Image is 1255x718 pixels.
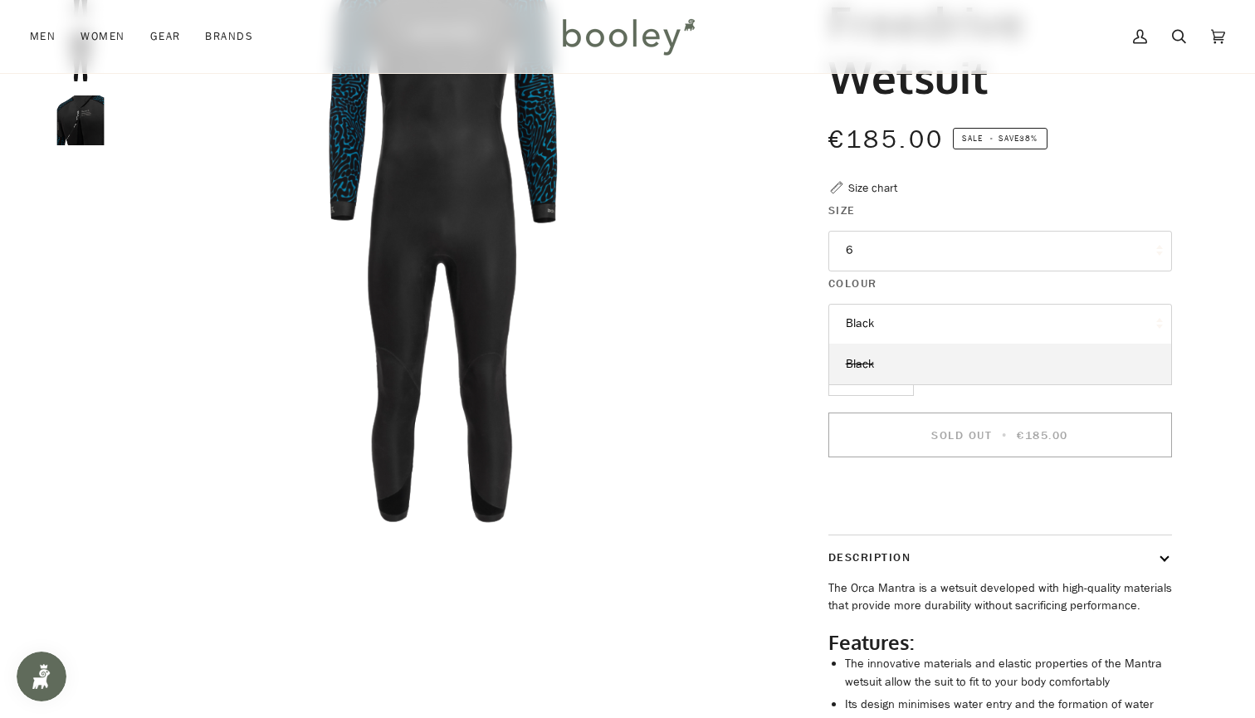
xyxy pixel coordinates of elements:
img: Orca Men's Manta Freedrive Wetsuit - Booley Galway [56,95,105,145]
button: Sold Out • €185.00 [828,413,1172,457]
span: Men [30,28,56,45]
a: Black [829,344,1171,385]
button: Black [828,304,1172,344]
div: Size chart [848,179,897,197]
iframe: Button to open loyalty program pop-up [17,652,66,701]
li: The innovative materials and elastic properties of the Mantra wetsuit allow the suit to fit to yo... [845,655,1172,691]
p: The Orca Mantra is a wetsuit developed with high-quality materials that provide more durability w... [828,579,1172,615]
button: Description [828,535,1172,579]
span: €185.00 [828,123,945,157]
button: 6 [828,231,1172,271]
span: Sale [962,132,983,144]
span: Black [846,356,874,372]
a: More payment options [828,500,1172,518]
span: 38% [1019,132,1038,144]
span: Brands [205,28,253,45]
span: Women [81,28,125,45]
img: Booley [555,12,701,61]
li: Its design minimises water entry and the formation of water [845,696,1172,714]
span: Size [828,202,856,219]
span: Save [953,128,1047,149]
span: Gear [150,28,181,45]
em: • [985,132,999,144]
h2: Features: [828,630,1172,655]
span: Sold Out [931,427,992,443]
span: €185.00 [1017,427,1068,443]
span: • [997,427,1013,443]
span: Colour [828,275,877,292]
